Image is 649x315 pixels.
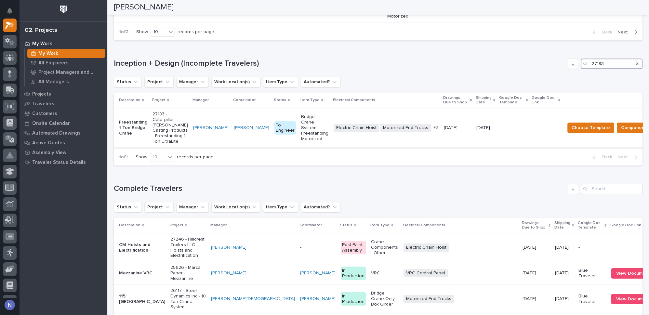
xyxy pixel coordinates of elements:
span: Electric Chain Hoist [334,124,379,132]
a: My Work [20,39,107,48]
p: Projects [32,91,51,97]
a: Assembly View [20,148,107,157]
span: VRC Control Panel [404,269,448,277]
p: [DATE] [555,296,573,302]
p: Blue Traveler [578,294,606,305]
p: 1 of 2 [114,24,134,40]
button: Manager [176,202,209,212]
button: Item Type [263,77,298,87]
span: Choose Template [572,124,610,132]
p: 1 of 1 [114,149,133,165]
p: [DATE] [523,295,537,302]
button: Choose Template [567,123,614,133]
a: [PERSON_NAME] [300,270,336,276]
button: Project [144,77,174,87]
button: Notifications [3,4,17,18]
p: [DATE] [444,124,459,131]
button: users-avatar [3,298,17,312]
a: [PERSON_NAME] [211,270,246,276]
p: Shipping Date [476,94,492,106]
p: Coordinator [299,222,322,229]
span: Motorized End Trucks [380,124,431,132]
a: All Engineers [25,58,107,67]
button: Status [114,77,142,87]
p: Google Doc Link [532,94,557,106]
p: Status [340,222,352,229]
p: Shipping Date [554,219,570,231]
button: Status [114,202,142,212]
p: Onsite Calendar [32,121,70,126]
p: Mezzanine VRC [119,270,165,276]
div: 02. Projects [25,27,57,34]
p: Bridge Crane System - Freestanding Motorized [301,114,328,141]
a: Project Managers and Engineers [25,68,107,77]
div: Post-Paint Assembly [341,241,366,255]
p: My Work [38,51,58,57]
p: Show [136,29,148,35]
p: - [300,245,336,250]
p: records per page [177,154,214,160]
a: My Work [25,49,107,58]
p: My Work [32,41,52,47]
p: All Managers [38,79,69,85]
a: Active Quotes [20,138,107,148]
button: Next [615,154,642,160]
span: Electric Chain Hoist [404,243,449,252]
div: In Production [341,292,366,306]
button: Project [144,202,174,212]
a: Customers [20,109,107,118]
a: [PERSON_NAME] [234,125,269,131]
a: [PERSON_NAME] [193,125,229,131]
p: - [500,125,527,131]
p: [DATE] [523,243,537,250]
button: Item Type [263,202,298,212]
p: [DATE] [555,245,573,250]
p: Project [170,222,183,229]
button: Work Location(s) [211,77,260,87]
a: Automated Drawings [20,128,107,138]
input: Search [581,184,642,194]
p: 25626 - Marcal Paper - Mezzanine [170,265,206,281]
a: [PERSON_NAME] [211,245,246,250]
span: Back [598,29,612,35]
p: Manager [192,97,209,104]
div: To Engineer [274,121,296,135]
span: Next [617,154,632,160]
h1: Complete Travelers [114,184,565,193]
p: Crane Components - Other [371,239,398,256]
p: VRC [371,270,398,276]
p: Project [152,97,166,104]
a: Onsite Calendar [20,118,107,128]
span: Motorized End Trucks [404,295,454,303]
a: All Managers [25,77,107,86]
p: Coordinator [233,97,256,104]
p: [DATE] [476,125,495,131]
button: Manager [176,77,209,87]
div: In Production [341,267,366,280]
p: Google Doc Link [610,222,641,229]
p: Description [119,97,140,104]
p: Automated Drawings [32,130,81,136]
div: Notifications [8,8,17,18]
button: Automated? [301,77,341,87]
p: Assembly View [32,150,66,156]
p: Active Quotes [32,140,65,146]
p: Show [136,154,147,160]
button: Automated? [301,202,341,212]
a: [PERSON_NAME] [300,296,336,302]
span: + 3 [433,126,438,130]
button: Back [588,29,615,35]
p: Freestanding 1 Ton Bridge Crane [119,120,147,136]
span: Next [617,29,632,35]
input: Search [581,59,642,69]
p: Item Type [300,97,320,104]
p: Travelers [32,101,54,107]
p: - [578,245,606,250]
img: Workspace Logo [58,3,70,15]
p: [DATE] [523,269,537,276]
button: Back [588,154,615,160]
button: Work Location(s) [211,202,260,212]
p: records per page [178,29,214,35]
p: Google Doc Template [578,219,603,231]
